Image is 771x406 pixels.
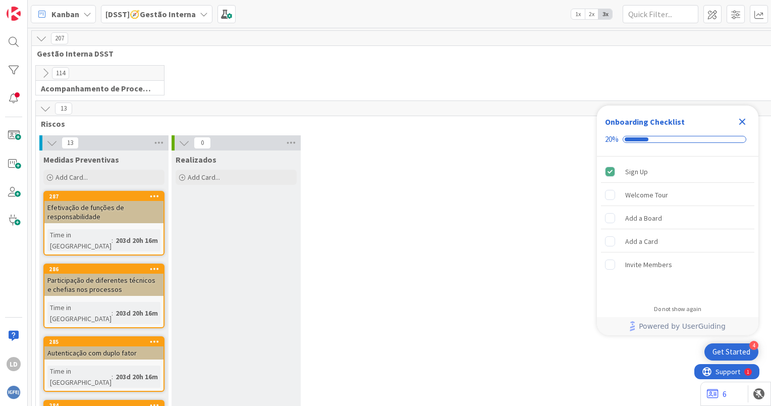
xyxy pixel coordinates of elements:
[7,385,21,399] img: avatar
[625,235,658,247] div: Add a Card
[105,9,196,19] b: [DSST]🧭Gestão Interna
[55,103,72,115] span: 13
[44,265,163,274] div: 286
[605,135,619,144] div: 20%
[601,184,754,206] div: Welcome Tour is incomplete.
[605,116,685,128] div: Onboarding Checklist
[51,8,79,20] span: Kanban
[44,346,163,360] div: Autenticação com duplo fator
[52,4,55,12] div: 1
[44,337,163,360] div: 285Autenticação com duplo fator
[7,7,21,21] img: Visit kanbanzone.com
[712,347,750,357] div: Get Started
[598,9,612,19] span: 3x
[597,317,758,335] div: Footer
[625,212,662,224] div: Add a Board
[44,201,163,223] div: Efetivação de funções de responsabilidade
[585,9,598,19] span: 2x
[47,302,112,324] div: Time in [GEOGRAPHIC_DATA]
[602,317,753,335] a: Powered by UserGuiding
[44,265,163,296] div: 286Participação de diferentes técnicos e chefias nos processos
[601,230,754,252] div: Add a Card is incomplete.
[47,229,112,251] div: Time in [GEOGRAPHIC_DATA]
[625,189,668,201] div: Welcome Tour
[704,343,758,361] div: Open Get Started checklist, remaining modules: 4
[44,192,163,201] div: 287
[112,371,113,382] span: :
[7,357,21,371] div: LD
[113,235,160,246] div: 203d 20h 16m
[654,305,701,313] div: Do not show again
[49,193,163,200] div: 287
[601,207,754,229] div: Add a Board is incomplete.
[597,157,758,298] div: Checklist items
[21,2,46,14] span: Support
[194,137,211,149] span: 0
[56,173,88,182] span: Add Card...
[707,388,727,400] a: 6
[49,266,163,273] div: 286
[176,155,216,165] span: Realizados
[43,155,119,165] span: Medidas Preventivas
[601,253,754,276] div: Invite Members is incomplete.
[188,173,220,182] span: Add Card...
[52,67,69,79] span: 114
[51,32,68,44] span: 207
[44,192,163,223] div: 287Efetivação de funções de responsabilidade
[47,366,112,388] div: Time in [GEOGRAPHIC_DATA]
[625,259,672,271] div: Invite Members
[597,106,758,335] div: Checklist Container
[625,166,648,178] div: Sign Up
[112,235,113,246] span: :
[623,5,698,23] input: Quick Filter...
[112,308,113,319] span: :
[571,9,585,19] span: 1x
[113,371,160,382] div: 203d 20h 16m
[62,137,79,149] span: 13
[44,337,163,346] div: 285
[41,83,151,93] span: Acompanhamento de Procedimentos / Contratos
[601,161,754,183] div: Sign Up is complete.
[749,341,758,350] div: 4
[734,114,750,130] div: Close Checklist
[44,274,163,296] div: Participação de diferentes técnicos e chefias nos processos
[49,338,163,345] div: 285
[113,308,160,319] div: 203d 20h 16m
[639,320,726,332] span: Powered by UserGuiding
[605,135,750,144] div: Checklist progress: 20%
